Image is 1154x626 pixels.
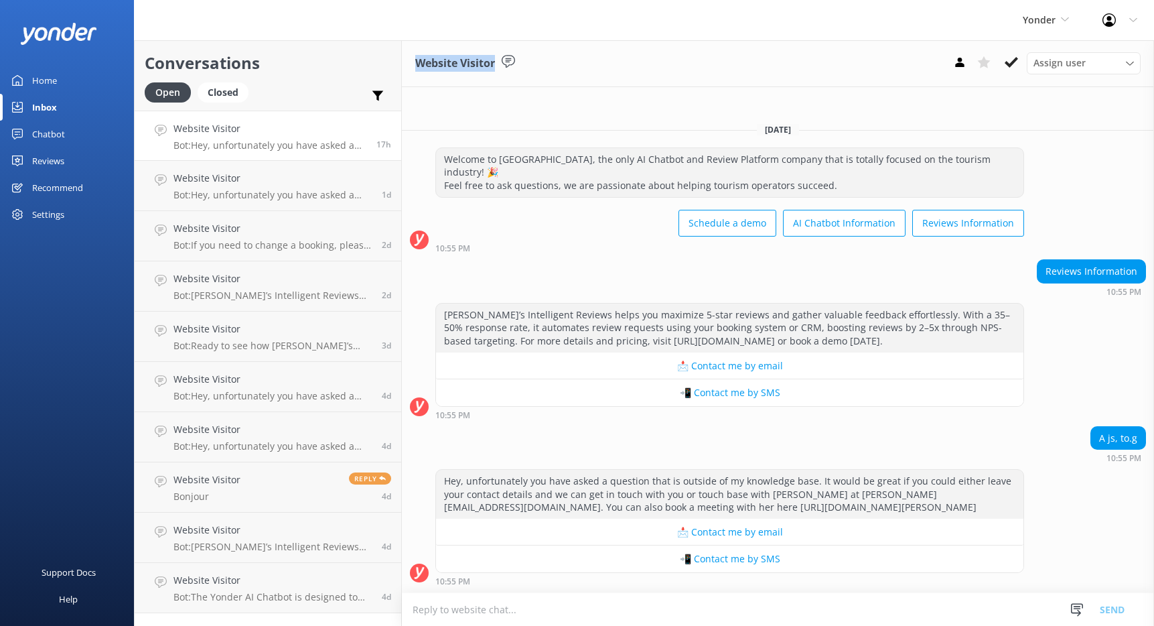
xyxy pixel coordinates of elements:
span: Aug 30 2025 01:01pm (UTC +12:00) Pacific/Auckland [382,340,391,351]
span: Aug 30 2025 09:03am (UTC +12:00) Pacific/Auckland [382,491,391,502]
h2: Conversations [145,50,391,76]
h4: Website Visitor [173,372,372,387]
strong: 10:55 PM [1106,454,1141,462]
span: Aug 29 2025 10:28pm (UTC +12:00) Pacific/Auckland [382,541,391,552]
a: Closed [198,84,255,99]
div: Inbox [32,94,57,121]
span: Aug 29 2025 04:40pm (UTC +12:00) Pacific/Auckland [382,591,391,603]
strong: 10:55 PM [435,245,470,253]
a: Website VisitorBot:If you need to change a booking, please contact the operator with whom you mad... [135,211,401,261]
a: Website VisitorBot:Hey, unfortunately you have asked a question that is outside of my knowledge b... [135,161,401,211]
div: Closed [198,82,248,103]
span: Sep 02 2025 12:19am (UTC +12:00) Pacific/Auckland [382,189,391,200]
h4: Website Visitor [173,573,372,588]
span: Assign user [1033,56,1086,70]
h4: Website Visitor [173,171,372,186]
span: Aug 30 2025 09:06am (UTC +12:00) Pacific/Auckland [382,390,391,401]
span: Aug 30 2025 09:03am (UTC +12:00) Pacific/Auckland [382,440,391,452]
button: 📲 Contact me by SMS [436,379,1023,406]
p: Bot: Hey, unfortunately you have asked a question that is outside of my knowledge base. It would ... [173,139,366,151]
button: AI Chatbot Information [783,210,906,237]
p: Bot: Ready to see how [PERSON_NAME]’s products can help grow your business? Schedule a demo with ... [173,340,372,352]
strong: 10:55 PM [1106,288,1141,296]
p: Bot: Hey, unfortunately you have asked a question that is outside of my knowledge base. It would ... [173,440,372,452]
p: Bot: [PERSON_NAME]’s Intelligent Reviews helps you maximize 5-star reviews and gather valuable fe... [173,541,372,553]
p: Bot: If you need to change a booking, please contact the operator with whom you made the booking. [173,239,372,251]
a: Website VisitorBonjourReply4d [135,462,401,513]
h4: Website Visitor [173,422,372,437]
img: yonder-white-logo.png [20,23,97,45]
button: 📩 Contact me by email [436,519,1023,546]
p: Bot: Hey, unfortunately you have asked a question that is outside of my knowledge base. It would ... [173,390,372,402]
p: Bot: The Yonder AI Chatbot is designed to provide instant 24/7 answers, boost bookings, and save ... [173,591,372,603]
div: Help [59,586,78,613]
a: Website VisitorBot:[PERSON_NAME]’s Intelligent Reviews helps you maximize 5-star reviews and gath... [135,513,401,563]
p: Bot: Hey, unfortunately you have asked a question that is outside of my knowledge base. It would ... [173,189,372,201]
div: Sep 02 2025 04:55pm (UTC +12:00) Pacific/Auckland [435,243,1024,253]
p: Bonjour [173,491,240,503]
button: Reviews Information [912,210,1024,237]
button: 📲 Contact me by SMS [436,546,1023,572]
button: 📩 Contact me by email [436,353,1023,379]
span: [DATE] [757,124,799,135]
div: Sep 02 2025 04:55pm (UTC +12:00) Pacific/Auckland [435,410,1024,420]
p: Bot: [PERSON_NAME]’s Intelligent Reviews helps you maximize 5-star reviews and gather valuable fe... [173,290,372,302]
h4: Website Visitor [173,473,240,487]
div: Sep 02 2025 04:55pm (UTC +12:00) Pacific/Auckland [435,576,1024,586]
h4: Website Visitor [173,121,366,136]
div: Sep 02 2025 04:55pm (UTC +12:00) Pacific/Auckland [1090,453,1146,462]
span: Yonder [1023,13,1056,26]
h4: Website Visitor [173,322,372,336]
div: Open [145,82,191,103]
div: Reviews Information [1037,260,1145,283]
div: Welcome to [GEOGRAPHIC_DATA], the only AI Chatbot and Review Platform company that is totally foc... [436,148,1023,197]
a: Website VisitorBot:Hey, unfortunately you have asked a question that is outside of my knowledge b... [135,362,401,412]
span: Sep 01 2025 03:49am (UTC +12:00) Pacific/Auckland [382,290,391,301]
div: Assign User [1027,52,1141,74]
a: Open [145,84,198,99]
div: Support Docs [42,559,96,586]
div: Recommend [32,174,83,201]
strong: 10:55 PM [435,578,470,586]
a: Website VisitorBot:Hey, unfortunately you have asked a question that is outside of my knowledge b... [135,111,401,161]
a: Website VisitorBot:Hey, unfortunately you have asked a question that is outside of my knowledge b... [135,412,401,462]
div: Home [32,67,57,94]
div: Chatbot [32,121,65,147]
div: Settings [32,201,64,228]
button: Schedule a demo [678,210,776,237]
h4: Website Visitor [173,271,372,286]
h4: Website Visitor [173,523,372,538]
span: Sep 01 2025 06:07am (UTC +12:00) Pacific/Auckland [382,239,391,251]
div: [PERSON_NAME]’s Intelligent Reviews helps you maximize 5-star reviews and gather valuable feedbac... [436,304,1023,353]
span: Sep 02 2025 04:55pm (UTC +12:00) Pacific/Auckland [376,139,391,150]
a: Website VisitorBot:The Yonder AI Chatbot is designed to provide instant 24/7 answers, boost booki... [135,563,401,613]
div: A js, to.g [1091,427,1145,450]
h4: Website Visitor [173,221,372,236]
a: Website VisitorBot:Ready to see how [PERSON_NAME]’s products can help grow your business? Schedul... [135,312,401,362]
strong: 10:55 PM [435,412,470,420]
span: Reply [349,473,391,485]
div: Sep 02 2025 04:55pm (UTC +12:00) Pacific/Auckland [1037,287,1146,296]
a: Website VisitorBot:[PERSON_NAME]’s Intelligent Reviews helps you maximize 5-star reviews and gath... [135,261,401,312]
h3: Website Visitor [415,55,495,72]
div: Reviews [32,147,64,174]
div: Hey, unfortunately you have asked a question that is outside of my knowledge base. It would be gr... [436,470,1023,519]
